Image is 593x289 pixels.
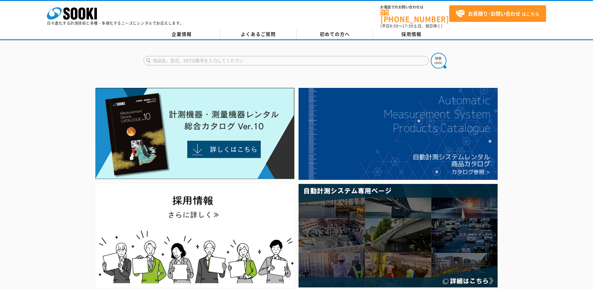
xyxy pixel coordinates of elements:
[47,21,184,25] p: 日々進化する計測技術と多種・多様化するニーズにレンタルでお応えします。
[299,88,498,180] img: 自動計測システムカタログ
[380,10,449,23] a: [PHONE_NUMBER]
[449,5,546,22] a: お見積り･お問い合わせはこちら
[373,30,450,39] a: 採用情報
[297,30,373,39] a: 初めての方へ
[299,184,498,287] img: 自動計測システム専用ページ
[431,53,446,68] img: btn_search.png
[95,88,294,179] img: Catalog Ver10
[468,10,520,17] strong: お見積り･お問い合わせ
[380,23,442,29] span: (平日 ～ 土日、祝日除く)
[143,56,429,65] input: 商品名、型式、NETIS番号を入力してください
[143,30,220,39] a: 企業情報
[320,31,350,38] span: 初めての方へ
[95,184,294,287] img: SOOKI recruit
[380,5,449,9] span: お電話でのお問い合わせは
[220,30,297,39] a: よくあるご質問
[402,23,414,29] span: 17:30
[455,9,539,18] span: はこちら
[390,23,399,29] span: 8:50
